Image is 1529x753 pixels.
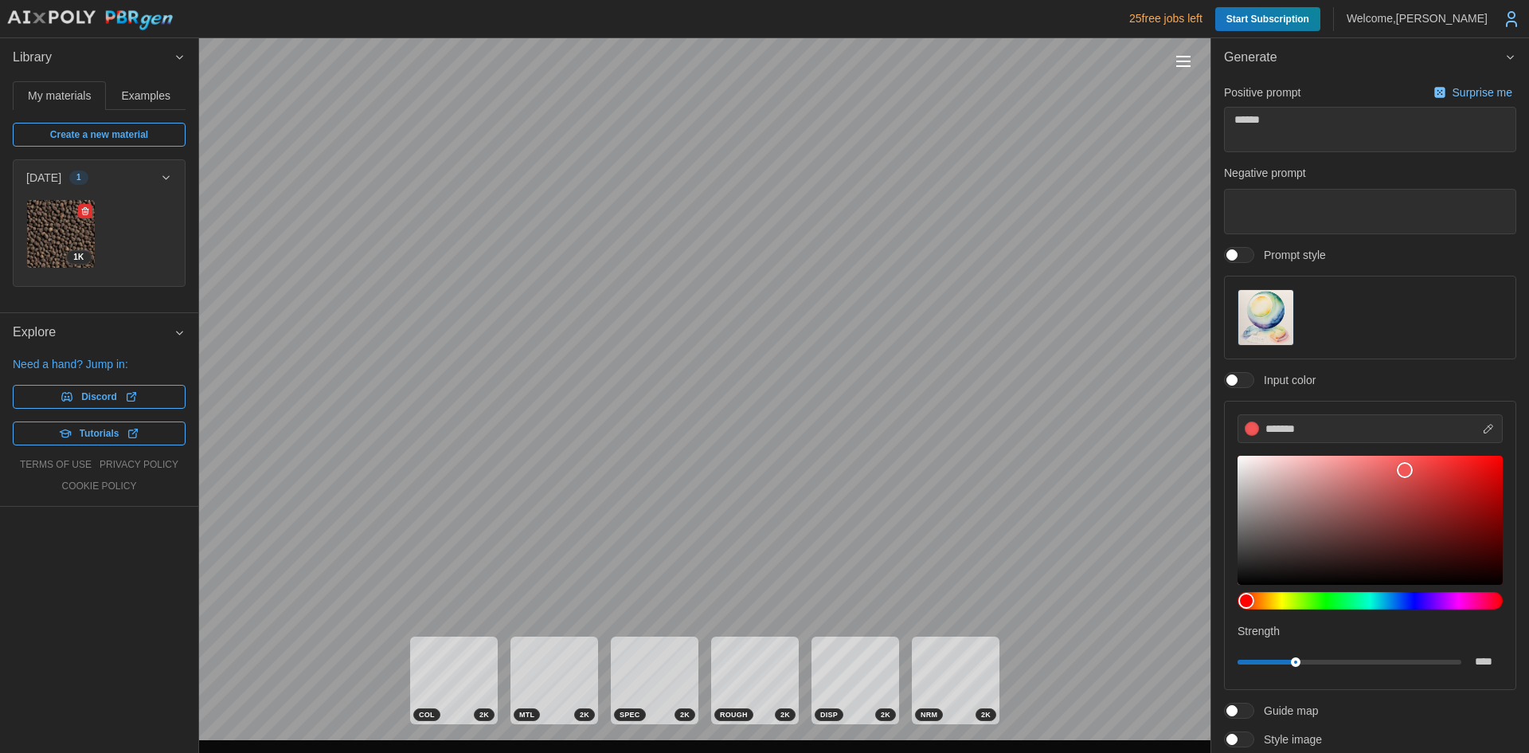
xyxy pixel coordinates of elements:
[981,709,991,720] span: 2 K
[1172,50,1195,73] button: Toggle viewport controls
[13,356,186,372] p: Need a hand? Jump in:
[14,195,185,286] div: [DATE]1
[20,458,92,472] a: terms of use
[519,709,534,720] span: MTL
[1347,10,1488,26] p: Welcome, [PERSON_NAME]
[81,386,117,408] span: Discord
[820,709,838,720] span: DISP
[13,385,186,409] a: Discord
[881,709,890,720] span: 2 K
[680,709,690,720] span: 2 K
[50,124,148,146] span: Create a new material
[419,709,435,720] span: COL
[780,709,790,720] span: 2 K
[100,458,178,472] a: privacy policy
[6,10,174,31] img: AIxPoly PBRgen
[1254,731,1322,747] span: Style image
[13,313,174,352] span: Explore
[1453,84,1515,100] p: Surprise me
[73,251,84,264] span: 1 K
[14,160,185,195] button: [DATE]1
[1254,703,1318,719] span: Guide map
[76,171,81,184] span: 1
[27,200,95,268] img: nDMi0wPonehb5AzQpysO
[720,709,748,720] span: ROUGH
[1238,623,1503,639] p: Strength
[1224,165,1516,181] p: Negative prompt
[1215,7,1320,31] a: Start Subscription
[28,90,91,101] span: My materials
[1254,372,1316,388] span: Input color
[1429,81,1516,104] button: Surprise me
[1238,289,1294,346] button: Prompt style
[26,199,96,269] a: nDMi0wPonehb5AzQpysO1K
[1224,84,1300,100] p: Positive prompt
[620,709,640,720] span: SPEC
[1238,290,1293,345] img: Prompt style
[13,38,174,77] span: Library
[479,709,489,720] span: 2 K
[921,709,937,720] span: NRM
[580,709,589,720] span: 2 K
[13,123,186,147] a: Create a new material
[1254,247,1326,263] span: Prompt style
[1211,38,1529,77] button: Generate
[61,480,136,493] a: cookie policy
[1129,10,1202,26] p: 25 free jobs left
[122,90,170,101] span: Examples
[26,170,61,186] p: [DATE]
[13,422,186,445] a: Tutorials
[1226,7,1309,31] span: Start Subscription
[80,422,119,445] span: Tutorials
[1224,38,1504,77] span: Generate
